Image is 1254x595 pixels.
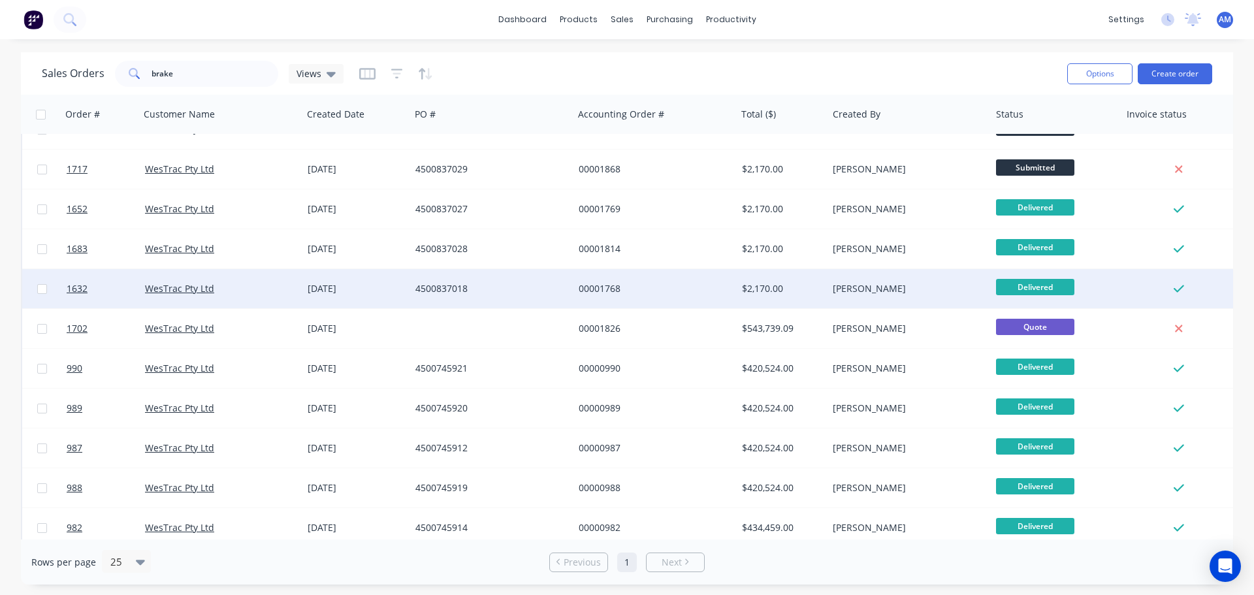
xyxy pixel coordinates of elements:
div: Order # [65,108,100,121]
div: 4500837029 [415,163,560,176]
div: purchasing [640,10,699,29]
div: [PERSON_NAME] [833,402,978,415]
a: 1632 [67,269,145,308]
button: Create order [1138,63,1212,84]
span: 1702 [67,322,88,335]
div: [DATE] [308,402,405,415]
a: Previous page [550,556,607,569]
a: WesTrac Pty Ltd [145,362,214,374]
div: $420,524.00 [742,402,819,415]
div: $420,524.00 [742,481,819,494]
a: 987 [67,428,145,468]
img: Factory [24,10,43,29]
div: [PERSON_NAME] [833,202,978,216]
div: $543,739.09 [742,322,819,335]
div: Total ($) [741,108,776,121]
span: 1717 [67,163,88,176]
a: 989 [67,389,145,428]
div: $420,524.00 [742,362,819,375]
span: 990 [67,362,82,375]
div: sales [604,10,640,29]
a: 1702 [67,309,145,348]
div: [PERSON_NAME] [833,362,978,375]
a: WesTrac Pty Ltd [145,481,214,494]
span: 989 [67,402,82,415]
span: Delivered [996,438,1074,455]
div: 4500745920 [415,402,560,415]
span: Delivered [996,359,1074,375]
div: Invoice status [1127,108,1187,121]
a: WesTrac Pty Ltd [145,521,214,534]
div: Created Date [307,108,364,121]
a: dashboard [492,10,553,29]
div: 4500837018 [415,282,560,295]
span: Delivered [996,199,1074,216]
a: WesTrac Pty Ltd [145,322,214,334]
a: 1683 [67,229,145,268]
div: $2,170.00 [742,163,819,176]
div: [DATE] [308,163,405,176]
span: Next [662,556,682,569]
div: 4500745914 [415,521,560,534]
div: settings [1102,10,1151,29]
span: Delivered [996,478,1074,494]
div: Status [996,108,1023,121]
div: [DATE] [308,442,405,455]
a: WesTrac Pty Ltd [145,282,214,295]
span: 982 [67,521,82,534]
div: [DATE] [308,481,405,494]
span: 987 [67,442,82,455]
span: Rows per page [31,556,96,569]
ul: Pagination [544,553,710,572]
div: Customer Name [144,108,215,121]
span: Submitted [996,159,1074,176]
span: Previous [564,556,601,569]
div: 4500745921 [415,362,560,375]
div: 4500745912 [415,442,560,455]
span: 1652 [67,202,88,216]
div: [PERSON_NAME] [833,442,978,455]
a: 1652 [67,189,145,229]
a: 988 [67,468,145,507]
a: 1717 [67,150,145,189]
h1: Sales Orders [42,67,104,80]
div: [DATE] [308,322,405,335]
span: Quote [996,319,1074,335]
a: 982 [67,508,145,547]
div: [PERSON_NAME] [833,242,978,255]
a: WesTrac Pty Ltd [145,242,214,255]
a: Next page [647,556,704,569]
div: 4500837027 [415,202,560,216]
a: WesTrac Pty Ltd [145,402,214,414]
div: Open Intercom Messenger [1210,551,1241,582]
div: Created By [833,108,880,121]
div: [DATE] [308,242,405,255]
span: 1632 [67,282,88,295]
div: [DATE] [308,282,405,295]
div: 00001868 [579,163,724,176]
div: Accounting Order # [578,108,664,121]
div: PO # [415,108,436,121]
div: [DATE] [308,521,405,534]
button: Options [1067,63,1133,84]
div: $420,524.00 [742,442,819,455]
div: 4500745919 [415,481,560,494]
span: Delivered [996,398,1074,415]
span: Delivered [996,279,1074,295]
span: 988 [67,481,82,494]
span: Delivered [996,239,1074,255]
a: Page 1 is your current page [617,553,637,572]
div: 00000990 [579,362,724,375]
div: 00000988 [579,481,724,494]
a: WesTrac Pty Ltd [145,442,214,454]
span: Views [297,67,321,80]
div: products [553,10,604,29]
div: 00001768 [579,282,724,295]
div: [PERSON_NAME] [833,163,978,176]
a: 990 [67,349,145,388]
div: 00001826 [579,322,724,335]
span: Delivered [996,518,1074,534]
div: 00000982 [579,521,724,534]
div: 00000987 [579,442,724,455]
div: [PERSON_NAME] [833,521,978,534]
